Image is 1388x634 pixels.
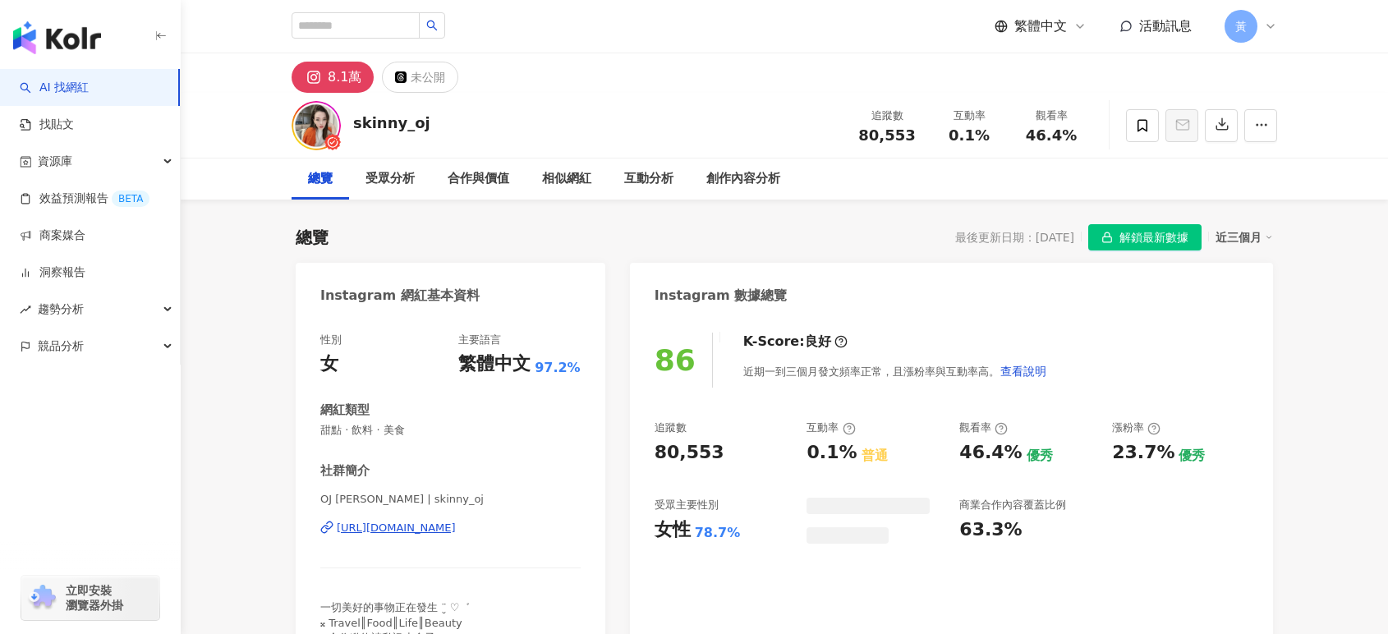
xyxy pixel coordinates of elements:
[805,333,831,351] div: 良好
[13,21,101,54] img: logo
[1014,17,1067,35] span: 繁體中文
[365,169,415,189] div: 受眾分析
[1216,227,1273,248] div: 近三個月
[426,20,438,31] span: search
[1026,127,1077,144] span: 46.4%
[448,169,509,189] div: 合作與價值
[20,117,74,133] a: 找貼文
[655,440,724,466] div: 80,553
[1027,447,1053,465] div: 優秀
[382,62,458,93] button: 未公開
[959,498,1066,512] div: 商業合作內容覆蓋比例
[655,287,788,305] div: Instagram 數據總覽
[655,343,696,377] div: 86
[320,492,581,507] span: OJ [PERSON_NAME] | skinny_oj
[20,191,149,207] a: 效益預測報告BETA
[1235,17,1247,35] span: 黃
[1112,420,1160,435] div: 漲粉率
[337,521,456,535] div: [URL][DOMAIN_NAME]
[938,108,1000,124] div: 互動率
[20,264,85,281] a: 洞察報告
[959,517,1022,543] div: 63.3%
[38,143,72,180] span: 資源庫
[1119,225,1188,251] span: 解鎖最新數據
[328,66,361,89] div: 8.1萬
[20,304,31,315] span: rise
[320,521,581,535] a: [URL][DOMAIN_NAME]
[1179,447,1205,465] div: 優秀
[292,101,341,150] img: KOL Avatar
[292,62,374,93] button: 8.1萬
[535,359,581,377] span: 97.2%
[1020,108,1082,124] div: 觀看率
[411,66,445,89] div: 未公開
[1112,440,1174,466] div: 23.7%
[353,113,430,133] div: skinny_oj
[38,291,84,328] span: 趨勢分析
[655,517,691,543] div: 女性
[655,420,687,435] div: 追蹤數
[807,440,857,466] div: 0.1%
[296,226,329,249] div: 總覽
[695,524,741,542] div: 78.7%
[308,169,333,189] div: 總覽
[320,333,342,347] div: 性別
[706,169,780,189] div: 創作內容分析
[743,355,1047,388] div: 近期一到三個月發文頻率正常，且漲粉率與互動率高。
[458,333,501,347] div: 主要語言
[655,498,719,512] div: 受眾主要性別
[1000,365,1046,378] span: 查看說明
[856,108,918,124] div: 追蹤數
[858,126,915,144] span: 80,553
[38,328,84,365] span: 競品分析
[26,585,58,611] img: chrome extension
[320,351,338,377] div: 女
[955,231,1074,244] div: 最後更新日期：[DATE]
[320,462,370,480] div: 社群簡介
[21,576,159,620] a: chrome extension立即安裝 瀏覽器外掛
[542,169,591,189] div: 相似網紅
[959,420,1008,435] div: 觀看率
[320,423,581,438] span: 甜點 · 飲料 · 美食
[862,447,888,465] div: 普通
[1088,224,1202,250] button: 解鎖最新數據
[66,583,123,613] span: 立即安裝 瀏覽器外掛
[959,440,1022,466] div: 46.4%
[320,402,370,419] div: 網紅類型
[1139,18,1192,34] span: 活動訊息
[1000,355,1047,388] button: 查看說明
[20,80,89,96] a: searchAI 找網紅
[458,351,531,377] div: 繁體中文
[743,333,848,351] div: K-Score :
[807,420,855,435] div: 互動率
[320,287,480,305] div: Instagram 網紅基本資料
[20,227,85,244] a: 商案媒合
[624,169,673,189] div: 互動分析
[949,127,990,144] span: 0.1%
